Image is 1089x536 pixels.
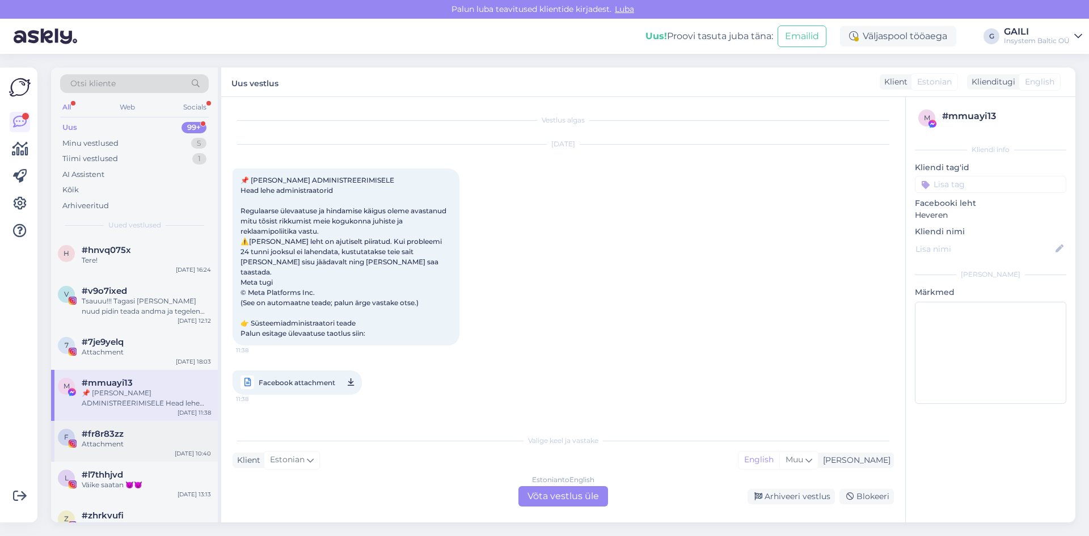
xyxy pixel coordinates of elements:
[192,153,206,164] div: 1
[233,454,260,466] div: Klient
[233,436,894,446] div: Valige keel ja vastake
[64,514,69,523] span: z
[62,122,77,133] div: Uus
[967,76,1015,88] div: Klienditugi
[64,249,69,258] span: h
[82,470,123,480] span: #l7thhjvd
[82,286,127,296] span: #v9o7ixed
[82,439,211,449] div: Attachment
[748,489,835,504] div: Arhiveeri vestlus
[915,286,1066,298] p: Märkmed
[178,408,211,417] div: [DATE] 11:38
[917,76,952,88] span: Estonian
[233,370,362,395] a: Facebook attachment11:38
[65,474,69,482] span: l
[1004,27,1082,45] a: GAILIInsystem Baltic OÜ
[181,100,209,115] div: Socials
[839,489,894,504] div: Blokeeri
[518,486,608,507] div: Võta vestlus üle
[60,100,73,115] div: All
[178,490,211,499] div: [DATE] 13:13
[880,76,907,88] div: Klient
[82,510,124,521] span: #zhrkvufi
[62,184,79,196] div: Kõik
[915,176,1066,193] input: Lisa tag
[738,451,779,469] div: English
[175,449,211,458] div: [DATE] 10:40
[64,290,69,298] span: v
[176,265,211,274] div: [DATE] 16:24
[915,162,1066,174] p: Kliendi tag'id
[984,28,999,44] div: G
[64,433,69,441] span: f
[82,245,131,255] span: #hnvq075x
[82,388,211,408] div: 📌 [PERSON_NAME] ADMINISTREERIMISELE Head lehe administraatorid Regulaarse ülevaatuse ja hindamise...
[645,29,773,43] div: Proovi tasuta juba täna:
[82,521,211,531] div: Sõnum kustutatud
[915,243,1053,255] input: Lisa nimi
[915,197,1066,209] p: Facebooki leht
[840,26,956,47] div: Väljaspool tööaega
[64,382,70,390] span: m
[1004,27,1070,36] div: GAILI
[62,169,104,180] div: AI Assistent
[532,475,594,485] div: Estonian to English
[915,209,1066,221] p: Heveren
[62,138,119,149] div: Minu vestlused
[1025,76,1054,88] span: English
[70,78,116,90] span: Otsi kliente
[65,341,69,349] span: 7
[82,255,211,265] div: Tere!
[62,200,109,212] div: Arhiveeritud
[82,337,124,347] span: #7je9yelq
[9,77,31,98] img: Askly Logo
[259,375,335,390] span: Facebook attachment
[62,153,118,164] div: Tiimi vestlused
[270,454,305,466] span: Estonian
[942,109,1063,123] div: # mmuayi13
[82,296,211,316] div: Tsauuu!!! Tagasi [PERSON_NAME] nuud pidin teada andma ja tegelen arvete ja asjadega [PERSON_NAME]!
[82,429,124,439] span: #fr8r83zz
[236,392,278,406] span: 11:38
[611,4,638,14] span: Luba
[1004,36,1070,45] div: Insystem Baltic OÜ
[191,138,206,149] div: 5
[108,220,161,230] span: Uued vestlused
[915,269,1066,280] div: [PERSON_NAME]
[181,122,206,133] div: 99+
[915,226,1066,238] p: Kliendi nimi
[786,454,803,465] span: Muu
[236,346,278,354] span: 11:38
[82,347,211,357] div: Attachment
[178,316,211,325] div: [DATE] 12:12
[231,74,278,90] label: Uus vestlus
[82,378,133,388] span: #mmuayi13
[915,145,1066,155] div: Kliendi info
[818,454,890,466] div: [PERSON_NAME]
[924,113,930,122] span: m
[778,26,826,47] button: Emailid
[176,357,211,366] div: [DATE] 18:03
[82,480,211,490] div: Väike saatan 😈😈
[233,115,894,125] div: Vestlus algas
[240,176,448,337] span: 📌 [PERSON_NAME] ADMINISTREERIMISELE Head lehe administraatorid Regulaarse ülevaatuse ja hindamise...
[117,100,137,115] div: Web
[233,139,894,149] div: [DATE]
[645,31,667,41] b: Uus!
